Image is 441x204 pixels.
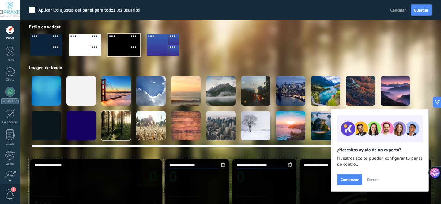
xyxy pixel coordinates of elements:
[337,147,422,153] h2: ¿Necesitas ayuda de un experto?
[1,98,19,104] div: WhatsApp
[341,177,359,182] span: Comenzar
[1,142,19,146] div: Listas
[337,174,362,185] button: Comenzar
[337,155,422,168] span: Nuestros socios pueden configurar tu panel de control.
[1,162,19,166] div: Correo
[364,175,381,184] button: Cerrar
[38,7,140,13] div: Aplicar los ajustes del panel para todos los usuarios
[29,65,432,71] div: Imagen de fondo
[11,187,16,192] span: 2
[388,6,409,15] button: Cancelar
[29,24,432,30] div: Estilo de widget
[1,58,19,62] div: Leads
[1,78,19,82] div: Chats
[1,36,19,40] div: Panel
[414,8,428,12] span: Guardar
[1,121,19,124] div: Calendario
[411,4,432,16] button: Guardar
[390,7,406,13] span: Cancelar
[367,177,378,182] span: Cerrar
